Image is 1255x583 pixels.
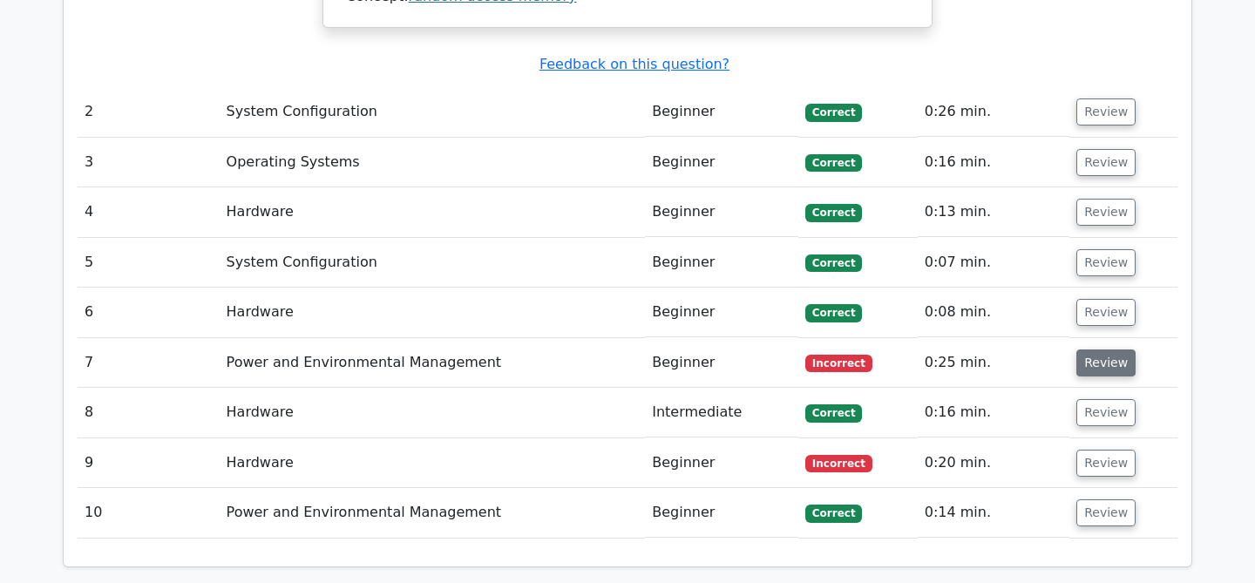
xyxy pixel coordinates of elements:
[645,187,798,237] td: Beginner
[220,87,646,137] td: System Configuration
[220,438,646,488] td: Hardware
[805,404,862,422] span: Correct
[918,87,1069,137] td: 0:26 min.
[220,238,646,288] td: System Configuration
[1076,299,1136,326] button: Review
[78,438,220,488] td: 9
[220,187,646,237] td: Hardware
[805,154,862,172] span: Correct
[805,505,862,522] span: Correct
[805,204,862,221] span: Correct
[805,355,872,372] span: Incorrect
[78,488,220,538] td: 10
[645,138,798,187] td: Beginner
[1076,199,1136,226] button: Review
[78,87,220,137] td: 2
[918,438,1069,488] td: 0:20 min.
[1076,399,1136,426] button: Review
[220,488,646,538] td: Power and Environmental Management
[645,488,798,538] td: Beginner
[918,138,1069,187] td: 0:16 min.
[78,288,220,337] td: 6
[645,238,798,288] td: Beginner
[220,388,646,437] td: Hardware
[78,187,220,237] td: 4
[805,104,862,121] span: Correct
[1076,450,1136,477] button: Review
[918,187,1069,237] td: 0:13 min.
[78,238,220,288] td: 5
[1076,249,1136,276] button: Review
[805,254,862,272] span: Correct
[645,388,798,437] td: Intermediate
[1076,349,1136,376] button: Review
[1076,98,1136,125] button: Review
[805,304,862,322] span: Correct
[645,288,798,337] td: Beginner
[1076,499,1136,526] button: Review
[220,338,646,388] td: Power and Environmental Management
[539,56,729,72] a: Feedback on this question?
[645,87,798,137] td: Beginner
[645,438,798,488] td: Beginner
[918,338,1069,388] td: 0:25 min.
[1076,149,1136,176] button: Review
[918,288,1069,337] td: 0:08 min.
[645,338,798,388] td: Beginner
[918,238,1069,288] td: 0:07 min.
[78,138,220,187] td: 3
[918,388,1069,437] td: 0:16 min.
[918,488,1069,538] td: 0:14 min.
[805,455,872,472] span: Incorrect
[220,288,646,337] td: Hardware
[220,138,646,187] td: Operating Systems
[78,388,220,437] td: 8
[78,338,220,388] td: 7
